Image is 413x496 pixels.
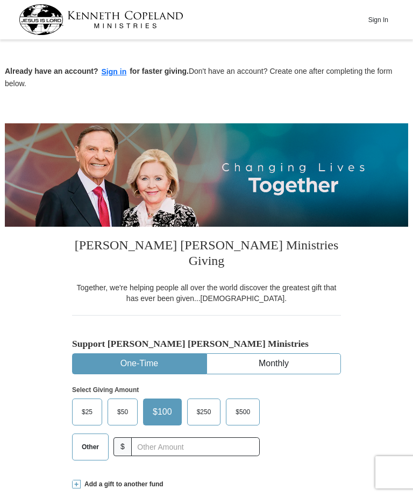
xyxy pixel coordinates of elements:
span: Add a gift to another fund [81,480,163,489]
span: Other [76,439,104,455]
span: $100 [147,404,177,420]
span: $25 [76,404,98,420]
span: $250 [191,404,217,420]
button: Monthly [207,354,340,374]
input: Other Amount [131,437,260,456]
button: One-Time [73,354,206,374]
button: Sign in [98,66,130,78]
div: Together, we're helping people all over the world discover the greatest gift that has ever been g... [72,282,341,304]
span: $ [113,437,132,456]
strong: Already have an account? for faster giving. [5,67,189,75]
img: kcm-header-logo.svg [19,4,183,35]
p: Don't have an account? Create one after completing the form below. [5,66,408,89]
span: $50 [112,404,133,420]
h3: [PERSON_NAME] [PERSON_NAME] Ministries Giving [72,227,341,282]
span: $500 [230,404,255,420]
button: Sign In [362,11,394,28]
strong: Select Giving Amount [72,386,139,394]
h5: Support [PERSON_NAME] [PERSON_NAME] Ministries [72,338,341,350]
